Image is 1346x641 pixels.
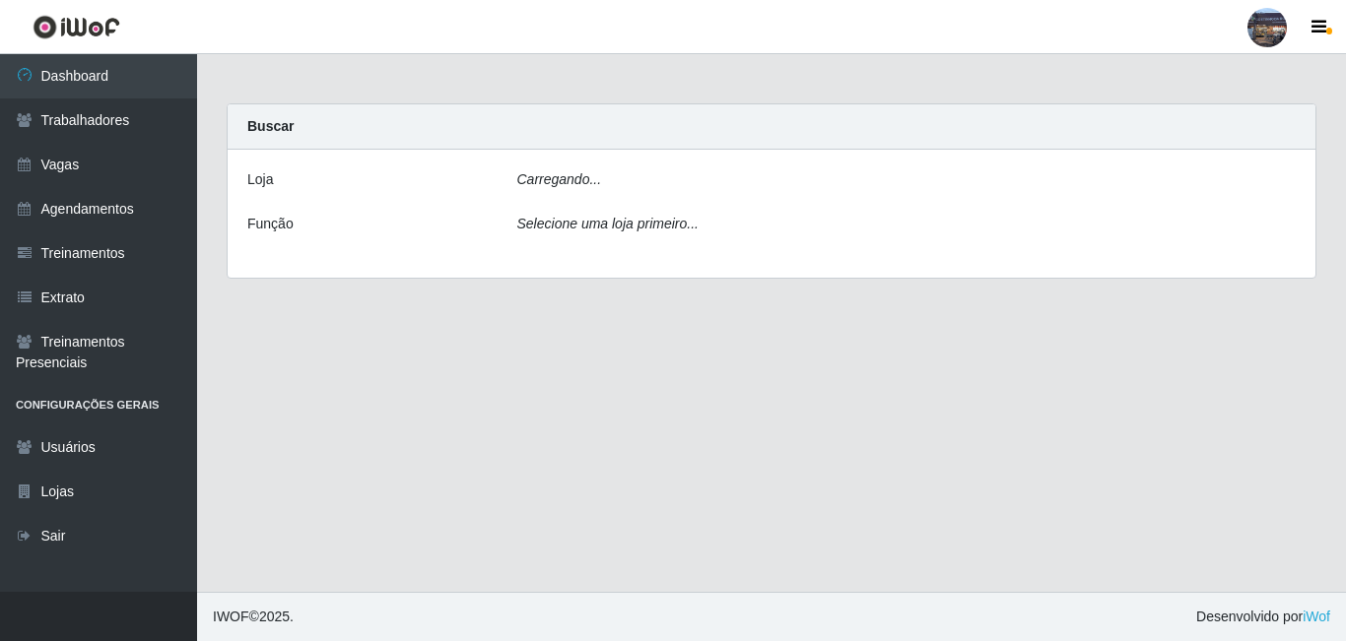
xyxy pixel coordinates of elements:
strong: Buscar [247,118,294,134]
label: Loja [247,169,273,190]
i: Carregando... [517,171,602,187]
a: iWof [1303,609,1330,624]
span: Desenvolvido por [1196,607,1330,627]
i: Selecione uma loja primeiro... [517,216,699,231]
span: © 2025 . [213,607,294,627]
label: Função [247,214,294,234]
span: IWOF [213,609,249,624]
img: CoreUI Logo [33,15,120,39]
